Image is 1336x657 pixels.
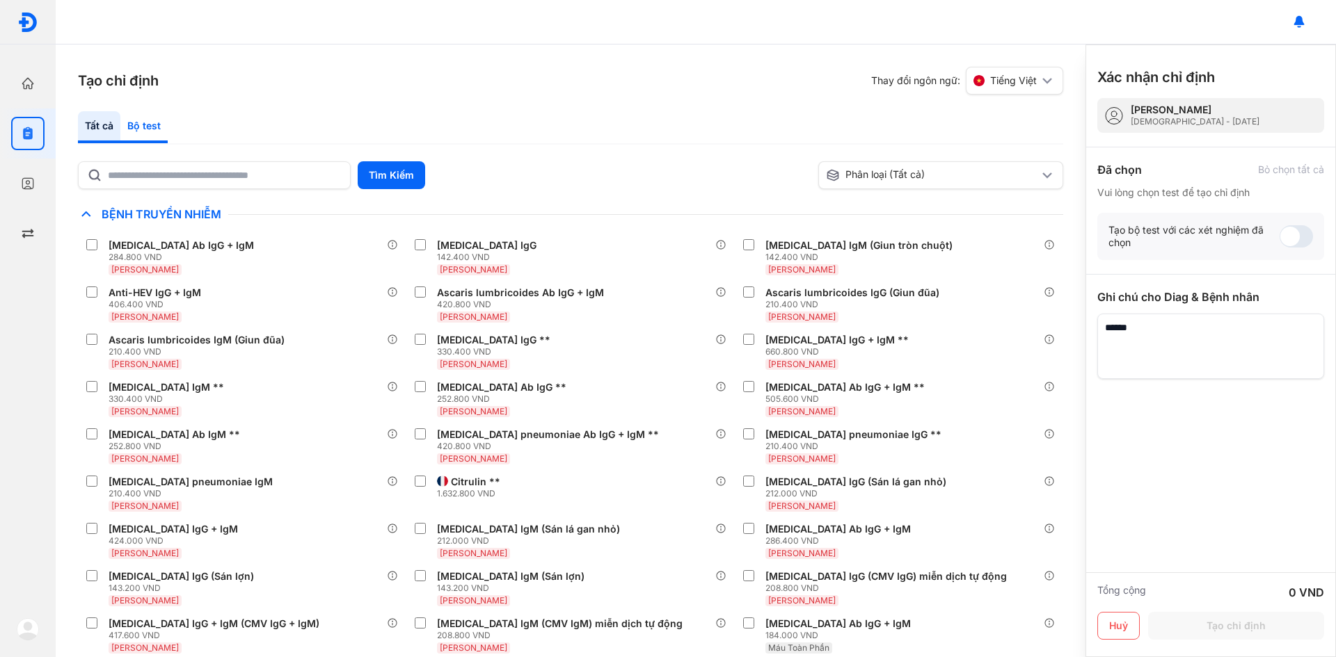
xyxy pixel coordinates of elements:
div: [MEDICAL_DATA] IgG + IgM (CMV IgG + IgM) [109,617,319,630]
div: [MEDICAL_DATA] IgG ** [437,334,550,346]
div: Citrulin ** [451,476,500,488]
div: 330.400 VND [109,394,230,405]
div: [PERSON_NAME] [1131,104,1259,116]
div: [MEDICAL_DATA] Ab IgG + IgM [109,239,254,252]
div: [MEDICAL_DATA] Ab IgG ** [437,381,566,394]
div: 1.632.800 VND [437,488,506,499]
span: [PERSON_NAME] [768,595,836,606]
div: 406.400 VND [109,299,207,310]
div: Ascaris lumbricoides Ab IgG + IgM [437,286,604,299]
span: [PERSON_NAME] [111,311,179,322]
div: 252.800 VND [437,394,572,405]
div: Anti-HEV IgG + IgM [109,286,201,299]
span: [PERSON_NAME] [440,642,507,653]
div: [DEMOGRAPHIC_DATA] - [DATE] [1131,116,1259,127]
div: 142.400 VND [437,252,542,263]
span: Bệnh Truyền Nhiễm [95,207,228,221]
div: 660.800 VND [765,346,914,357]
span: [PERSON_NAME] [768,548,836,558]
span: [PERSON_NAME] [768,453,836,464]
div: 212.000 VND [437,535,626,546]
div: 284.800 VND [109,252,260,263]
div: 143.200 VND [437,583,590,594]
div: [MEDICAL_DATA] pneumoniae IgG ** [765,428,941,441]
span: [PERSON_NAME] [440,595,507,606]
div: 208.800 VND [765,583,1012,594]
span: [PERSON_NAME] [440,548,507,558]
div: [MEDICAL_DATA] Ab IgG + IgM [765,523,911,535]
div: Ghi chú cho Diag & Bệnh nhân [1097,289,1324,305]
div: 286.400 VND [765,535,916,546]
div: 143.200 VND [109,583,260,594]
div: [MEDICAL_DATA] Ab IgM ** [109,428,240,441]
span: [PERSON_NAME] [440,311,507,322]
h3: Xác nhận chỉ định [1097,67,1215,87]
div: [MEDICAL_DATA] Ab IgG + IgM ** [765,381,925,394]
div: Phân loại (Tất cả) [826,168,1039,182]
span: [PERSON_NAME] [111,359,179,369]
div: [MEDICAL_DATA] IgM (Giun tròn chuột) [765,239,953,252]
div: 0 VND [1289,584,1324,601]
span: [PERSON_NAME] [111,264,179,275]
div: 210.400 VND [765,441,947,452]
span: [PERSON_NAME] [440,359,507,369]
div: 142.400 VND [765,252,958,263]
img: logo [17,12,38,33]
span: [PERSON_NAME] [440,406,507,416]
span: [PERSON_NAME] [768,311,836,322]
div: Ascaris lumbricoides IgG (Giun đũa) [765,286,939,299]
div: [MEDICAL_DATA] Ab IgG + IgM [765,617,911,630]
div: [MEDICAL_DATA] IgG + IgM ** [765,334,909,346]
div: 420.800 VND [437,441,665,452]
div: 210.400 VND [109,488,278,499]
span: [PERSON_NAME] [111,548,179,558]
div: Tất cả [78,111,120,143]
div: [MEDICAL_DATA] IgG (CMV IgG) miễn dịch tự động [765,570,1007,583]
span: [PERSON_NAME] [111,453,179,464]
div: Bộ test [120,111,168,143]
span: [PERSON_NAME] [768,501,836,511]
div: [MEDICAL_DATA] IgG (Sán lợn) [109,570,254,583]
div: 208.800 VND [437,630,688,641]
div: 505.600 VND [765,394,930,405]
img: logo [17,618,39,640]
div: Thay đổi ngôn ngữ: [871,67,1063,95]
div: [MEDICAL_DATA] IgM (Sán lá gan nhỏ) [437,523,620,535]
button: Huỷ [1097,612,1140,640]
div: [MEDICAL_DATA] pneumoniae IgM [109,476,273,488]
div: [MEDICAL_DATA] pneumoniae Ab IgG + IgM ** [437,428,659,441]
div: 417.600 VND [109,630,325,641]
div: [MEDICAL_DATA] IgM (Sán lợn) [437,570,584,583]
div: Ascaris lumbricoides IgM (Giun đũa) [109,334,285,346]
button: Tìm Kiếm [358,161,425,189]
span: Tiếng Việt [990,74,1037,87]
span: [PERSON_NAME] [440,453,507,464]
div: 184.000 VND [765,630,916,641]
span: Máu Toàn Phần [768,642,829,653]
div: 210.400 VND [765,299,945,310]
div: 210.400 VND [109,346,290,357]
div: [MEDICAL_DATA] IgG + IgM [109,523,238,535]
div: 252.800 VND [109,441,246,452]
div: 420.800 VND [437,299,610,310]
span: [PERSON_NAME] [768,264,836,275]
div: Đã chọn [1097,161,1142,178]
h3: Tạo chỉ định [78,71,159,90]
div: 212.000 VND [765,488,952,499]
div: 330.400 VND [437,346,556,357]
div: [MEDICAL_DATA] IgM ** [109,381,224,394]
div: [MEDICAL_DATA] IgG [437,239,536,252]
button: Tạo chỉ định [1148,612,1324,640]
div: Tạo bộ test với các xét nghiệm đã chọn [1108,224,1280,249]
span: [PERSON_NAME] [111,406,179,416]
div: Tổng cộng [1097,584,1146,601]
span: [PERSON_NAME] [768,406,836,416]
div: Bỏ chọn tất cả [1258,163,1324,176]
span: [PERSON_NAME] [111,501,179,511]
span: [PERSON_NAME] [111,642,179,653]
span: [PERSON_NAME] [440,264,507,275]
div: [MEDICAL_DATA] IgM (CMV IgM) miễn dịch tự động [437,617,683,630]
div: [MEDICAL_DATA] IgG (Sán lá gan nhỏ) [765,476,946,488]
div: 424.000 VND [109,535,244,546]
div: Vui lòng chọn test để tạo chỉ định [1097,186,1324,199]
